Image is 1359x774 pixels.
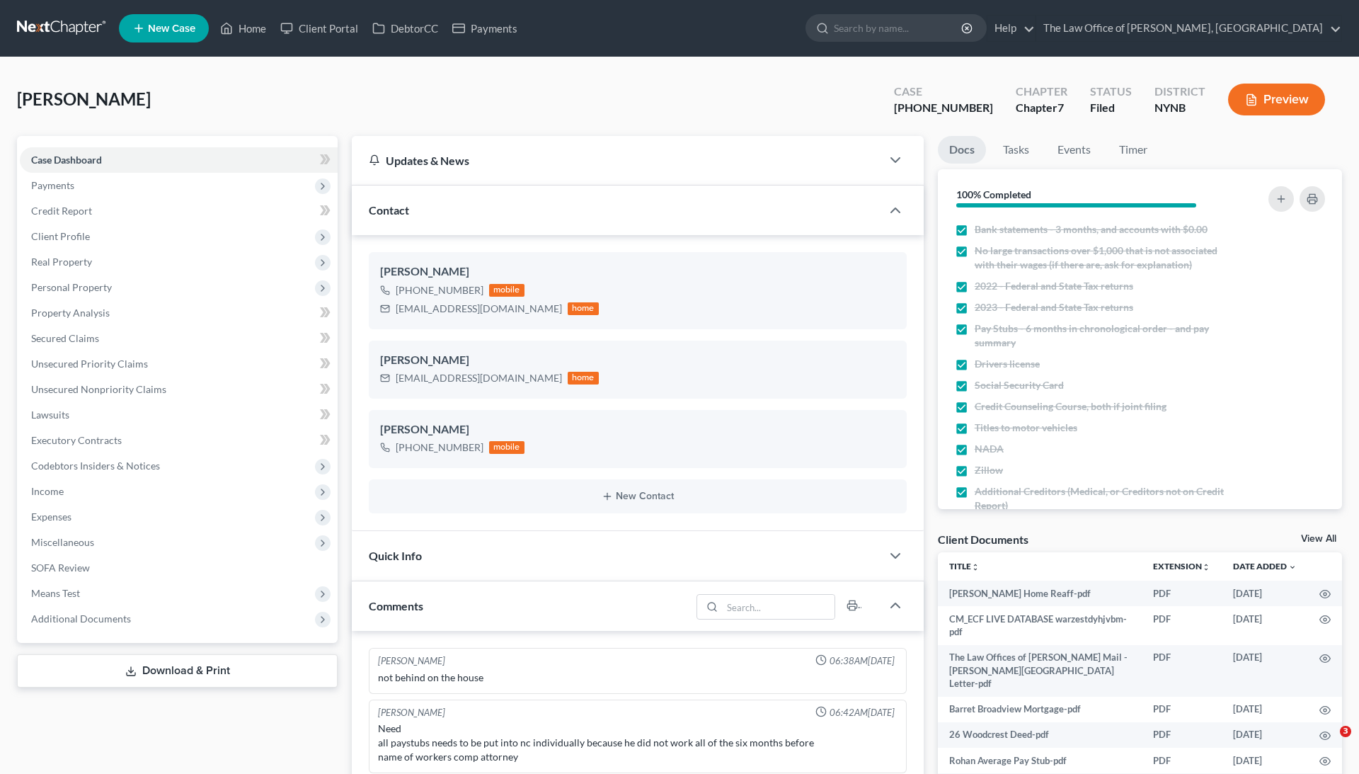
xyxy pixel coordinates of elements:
span: Client Profile [31,230,90,242]
span: Income [31,485,64,497]
span: 2022 - Federal and State Tax returns [975,279,1133,293]
div: Chapter [1016,100,1067,116]
div: Updates & News [369,153,864,168]
span: Property Analysis [31,307,110,319]
span: NADA [975,442,1004,456]
span: Social Security Card [975,378,1064,392]
td: CM_ECF LIVE DATABASE warzestdyhjvbm-pdf [938,606,1142,645]
button: New Contact [380,491,895,502]
span: SOFA Review [31,562,90,574]
input: Search by name... [834,15,963,41]
div: Chapter [1016,84,1067,100]
td: Rohan Average Pay Stub-pdf [938,748,1142,773]
td: [PERSON_NAME] Home Reaff-pdf [938,581,1142,606]
span: Personal Property [31,281,112,293]
span: 3 [1340,726,1351,737]
div: Filed [1090,100,1132,116]
a: Case Dashboard [20,147,338,173]
span: Codebtors Insiders & Notices [31,460,160,472]
span: Case Dashboard [31,154,102,166]
strong: 100% Completed [956,188,1031,200]
span: Secured Claims [31,332,99,344]
td: PDF [1142,722,1222,748]
td: [DATE] [1222,722,1308,748]
a: Unsecured Nonpriority Claims [20,377,338,402]
td: [DATE] [1222,645,1308,697]
span: New Case [148,23,195,34]
a: Secured Claims [20,326,338,351]
div: [PERSON_NAME] [380,421,895,438]
div: [EMAIL_ADDRESS][DOMAIN_NAME] [396,302,562,316]
span: Payments [31,179,74,191]
a: View All [1301,534,1336,544]
a: Help [987,16,1035,41]
a: Timer [1108,136,1159,164]
a: Property Analysis [20,300,338,326]
a: Docs [938,136,986,164]
div: Client Documents [938,532,1028,547]
td: [DATE] [1222,606,1308,645]
td: PDF [1142,606,1222,645]
div: District [1154,84,1205,100]
span: Means Test [31,587,80,599]
a: Credit Report [20,198,338,224]
a: Payments [445,16,524,41]
span: Miscellaneous [31,536,94,548]
td: 26 Woodcrest Deed-pdf [938,722,1142,748]
div: [PERSON_NAME] [378,654,445,668]
button: Preview [1228,84,1325,115]
div: [PHONE_NUMBER] [396,440,483,455]
span: Contact [369,203,409,217]
div: [PERSON_NAME] [380,352,895,369]
span: Lawsuits [31,409,69,421]
span: [PERSON_NAME] [17,89,151,109]
span: Real Property [31,256,92,268]
div: [PHONE_NUMBER] [396,283,483,297]
a: Events [1046,136,1102,164]
span: Unsecured Nonpriority Claims [31,383,166,395]
a: Date Added expand_more [1233,561,1297,571]
a: Client Portal [273,16,365,41]
div: home [568,372,599,385]
span: Bank statements - 3 months, and accounts with $0.00 [975,222,1208,237]
span: Expenses [31,511,71,523]
i: unfold_more [971,563,980,571]
span: Additional Creditors (Medical, or Creditors not on Credit Report) [975,484,1229,513]
td: The Law Offices of [PERSON_NAME] Mail - [PERSON_NAME][GEOGRAPHIC_DATA] Letter-pdf [938,645,1142,697]
div: NYNB [1154,100,1205,116]
a: Unsecured Priority Claims [20,351,338,377]
div: [PERSON_NAME] [378,706,445,719]
div: [EMAIL_ADDRESS][DOMAIN_NAME] [396,371,562,385]
span: 06:42AM[DATE] [830,706,895,719]
div: Need all paystubs needs to be put into nc individually because he did not work all of the six mon... [378,722,898,764]
iframe: Intercom live chat [1311,726,1345,760]
span: Titles to motor vehicles [975,421,1077,435]
span: Comments [369,599,423,613]
a: The Law Office of [PERSON_NAME], [GEOGRAPHIC_DATA] [1036,16,1341,41]
div: mobile [489,441,524,454]
a: Lawsuits [20,402,338,428]
i: unfold_more [1202,563,1210,571]
span: Quick Info [369,549,422,562]
td: PDF [1142,697,1222,722]
div: home [568,302,599,315]
span: Credit Report [31,205,92,217]
span: Credit Counseling Course, both if joint filing [975,399,1166,414]
td: [DATE] [1222,581,1308,606]
span: Executory Contracts [31,434,122,446]
span: Pay Stubs - 6 months in chronological order - and pay summary [975,321,1229,350]
span: Zillow [975,463,1003,477]
input: Search... [722,595,835,619]
a: Home [213,16,273,41]
span: 7 [1057,101,1064,114]
span: 06:38AM[DATE] [830,654,895,668]
span: Additional Documents [31,613,131,625]
a: Extensionunfold_more [1153,561,1210,571]
td: [DATE] [1222,697,1308,722]
td: PDF [1142,581,1222,606]
a: Executory Contracts [20,428,338,453]
span: Drivers license [975,357,1040,371]
div: Case [894,84,993,100]
div: Status [1090,84,1132,100]
td: PDF [1142,748,1222,773]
